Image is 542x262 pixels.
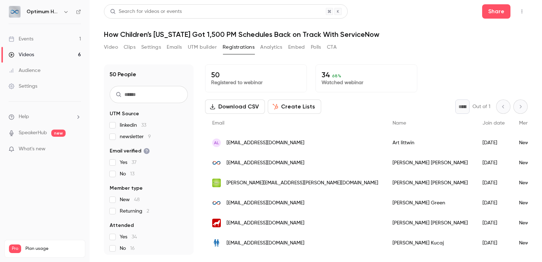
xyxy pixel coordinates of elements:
span: 9 [148,134,151,139]
img: optimumhit.com [212,199,221,207]
span: 34 [132,234,137,239]
p: Watched webinar [322,79,411,86]
p: 50 [211,71,301,79]
span: Yes [120,233,137,241]
span: 16 [130,246,135,251]
div: [PERSON_NAME] [PERSON_NAME] [385,213,475,233]
img: optimumhit.com [212,159,221,167]
div: Audience [9,67,41,74]
span: Pro [9,244,21,253]
span: 48 [134,197,140,202]
span: [EMAIL_ADDRESS][DOMAIN_NAME] [227,219,304,227]
img: alumni.ncsu.edu [212,219,221,227]
span: Join date [482,121,505,126]
div: Search for videos or events [110,8,182,15]
button: Create Lists [268,100,321,114]
div: [PERSON_NAME] [PERSON_NAME] [385,173,475,193]
button: Polls [311,42,321,53]
button: Download CSV [205,100,265,114]
span: 2 [147,209,149,214]
span: 68 % [332,73,341,78]
span: Email verified [110,147,150,155]
button: CTA [327,42,337,53]
button: Emails [167,42,182,53]
div: [DATE] [475,193,512,213]
div: [DATE] [475,133,512,153]
span: Help [19,113,29,121]
span: No [120,245,135,252]
div: [PERSON_NAME] [PERSON_NAME] [385,153,475,173]
iframe: Noticeable Trigger [72,146,81,152]
button: Embed [288,42,305,53]
span: [EMAIL_ADDRESS][DOMAIN_NAME] [227,159,304,167]
img: Optimum Healthcare IT [9,6,20,18]
button: Registrations [223,42,255,53]
span: [EMAIL_ADDRESS][DOMAIN_NAME] [227,199,304,207]
button: Settings [141,42,161,53]
p: Out of 1 [472,103,490,110]
span: New [120,196,140,203]
span: newsletter [120,133,151,140]
span: No [120,170,134,178]
h1: 50 People [110,70,136,79]
span: 37 [132,160,137,165]
button: Top Bar Actions [516,6,528,17]
span: 13 [130,171,134,176]
span: Yes [120,159,137,166]
span: Member type [110,185,143,192]
li: help-dropdown-opener [9,113,81,121]
span: Attended [110,222,134,229]
div: Settings [9,83,37,90]
span: [EMAIL_ADDRESS][DOMAIN_NAME] [227,139,304,147]
p: 34 [322,71,411,79]
button: Video [104,42,118,53]
div: Videos [9,51,34,58]
img: parkview.com [212,179,221,187]
span: Name [393,121,406,126]
div: [DATE] [475,213,512,233]
div: Events [9,35,33,43]
div: [PERSON_NAME] Kucaj [385,233,475,253]
span: [EMAIL_ADDRESS][DOMAIN_NAME] [227,239,304,247]
div: [DATE] [475,173,512,193]
a: SpeakerHub [19,129,47,137]
img: childrenswi.org [212,239,221,247]
h6: Optimum Healthcare IT [27,8,60,15]
button: Clips [124,42,135,53]
span: new [51,130,66,137]
span: [PERSON_NAME][EMAIL_ADDRESS][PERSON_NAME][DOMAIN_NAME] [227,179,378,187]
div: [PERSON_NAME] Green [385,193,475,213]
button: Share [482,4,510,19]
span: 33 [141,123,146,128]
span: UTM Source [110,110,139,117]
button: Analytics [260,42,282,53]
span: Plan usage [25,246,81,252]
span: Al [214,140,219,146]
p: Registered to webinar [211,79,301,86]
div: [DATE] [475,233,512,253]
h1: How Children’s [US_STATE] Got 1,500 PM Schedules Back on Track With ServiceNow [104,30,528,39]
span: What's new [19,145,46,153]
div: [DATE] [475,153,512,173]
span: Email [212,121,224,126]
span: Returning [120,208,149,215]
div: Art littwin [385,133,475,153]
button: UTM builder [188,42,217,53]
span: linkedin [120,122,146,129]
